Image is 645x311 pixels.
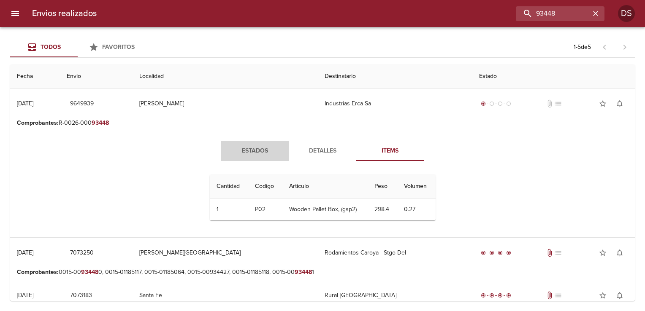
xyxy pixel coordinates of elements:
th: Estado [472,64,635,88]
td: Rural [GEOGRAPHIC_DATA] [318,280,473,311]
span: radio_button_checked [498,250,503,255]
span: Tiene documentos adjuntos [545,291,554,300]
p: R-0026-000 [17,119,628,127]
span: radio_button_checked [506,293,511,298]
th: Destinatario [318,64,473,88]
div: Tabs detalle de guia [221,141,424,161]
p: 1 - 5 de 5 [574,43,591,51]
span: Tiene documentos adjuntos [545,249,554,257]
div: Abrir información de usuario [618,5,635,22]
b: Comprobantes : [17,268,59,276]
span: radio_button_unchecked [498,101,503,106]
button: 7073250 [67,245,97,261]
em: 93448 [92,119,109,126]
td: 1 [210,198,248,220]
th: Articulo [282,174,368,198]
div: DS [618,5,635,22]
td: Industrias Erca Sa [318,88,473,119]
button: Activar notificaciones [611,244,628,261]
p: 0015-00 0, 0015-01185117, 0015-01185064, 0015-00934427, 0015-01185118, 0015-00 1 [17,268,628,276]
span: radio_button_checked [481,293,486,298]
span: 9649939 [70,99,94,109]
span: Detalles [294,146,351,156]
td: [PERSON_NAME] [133,88,318,119]
span: radio_button_checked [489,293,494,298]
th: Localidad [133,64,318,88]
span: 7073183 [70,290,92,301]
button: 7073183 [67,288,95,303]
span: star_border [599,291,607,300]
button: menu [5,3,25,24]
table: Tabla de Items [210,174,436,220]
span: No tiene pedido asociado [554,249,562,257]
span: Items [361,146,419,156]
div: Tabs Envios [10,37,145,57]
span: radio_button_checked [481,101,486,106]
th: Fecha [10,64,60,88]
div: Entregado [479,249,513,257]
span: Estados [226,146,284,156]
span: radio_button_checked [498,293,503,298]
td: Rodamientos Caroya - Stgo Del [318,238,473,268]
td: [PERSON_NAME][GEOGRAPHIC_DATA] [133,238,318,268]
div: [DATE] [17,249,33,256]
div: Entregado [479,291,513,300]
span: No tiene pedido asociado [554,291,562,300]
button: Activar notificaciones [611,95,628,112]
b: Comprobantes : [17,119,59,126]
span: star_border [599,249,607,257]
th: Envio [60,64,133,88]
span: No tiene documentos adjuntos [545,99,554,108]
th: Codigo [248,174,282,198]
div: [DATE] [17,292,33,299]
button: 9649939 [67,96,97,112]
span: notifications_none [615,249,624,257]
button: Activar notificaciones [611,287,628,304]
span: radio_button_unchecked [506,101,511,106]
td: Wooden Pallet Box, (gsp2) [282,198,368,220]
td: Santa Fe [133,280,318,311]
th: Peso [368,174,397,198]
span: notifications_none [615,291,624,300]
div: [DATE] [17,100,33,107]
span: 7073250 [70,248,94,258]
button: Agregar a favoritos [594,287,611,304]
span: Todos [41,43,61,51]
h6: Envios realizados [32,7,97,20]
span: Favoritos [102,43,135,51]
span: star_border [599,99,607,108]
span: radio_button_checked [489,250,494,255]
em: 93448 [81,268,98,276]
span: radio_button_unchecked [489,101,494,106]
span: No tiene pedido asociado [554,99,562,108]
span: notifications_none [615,99,624,108]
span: radio_button_checked [506,250,511,255]
td: 0.27 [397,198,435,220]
button: Agregar a favoritos [594,244,611,261]
td: 298.4 [368,198,397,220]
button: Agregar a favoritos [594,95,611,112]
th: Volumen [397,174,435,198]
div: Generado [479,99,513,108]
th: Cantidad [210,174,248,198]
input: buscar [516,6,590,21]
td: P02 [248,198,282,220]
em: 93448 [295,268,312,276]
span: radio_button_checked [481,250,486,255]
